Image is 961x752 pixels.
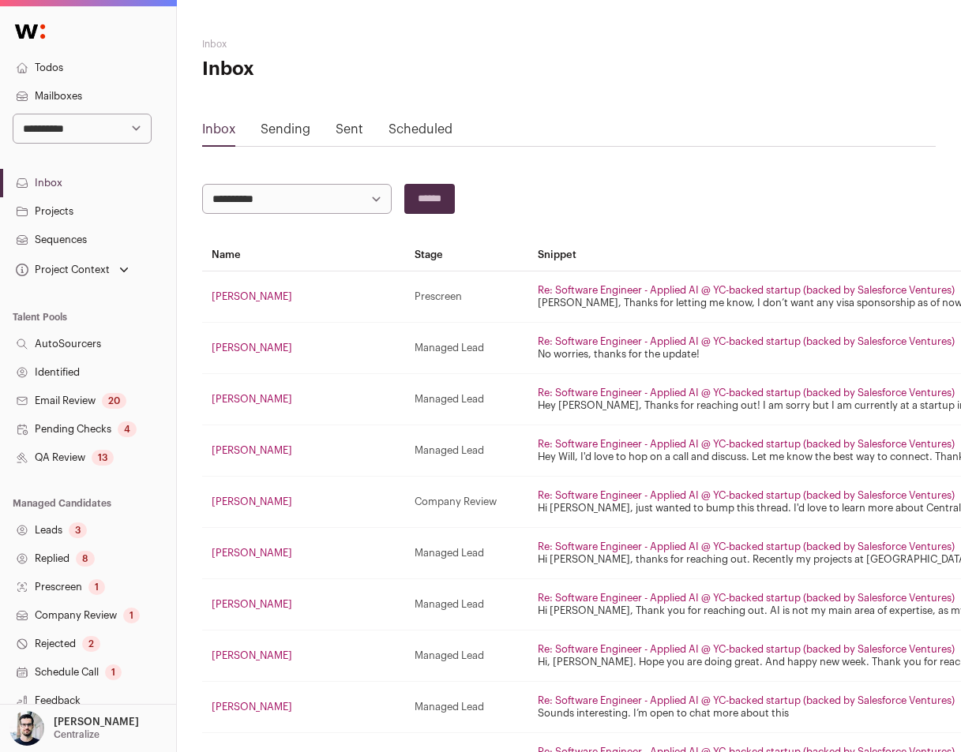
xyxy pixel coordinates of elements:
[69,522,87,538] div: 3
[212,445,292,455] a: [PERSON_NAME]
[389,123,452,136] a: Scheduled
[212,701,292,712] a: [PERSON_NAME]
[202,239,405,271] th: Name
[105,664,122,680] div: 1
[336,123,363,136] a: Sent
[538,490,955,500] a: Re: Software Engineer - Applied AI @ YC-backed startup (backed by Salesforce Ventures)
[212,291,292,301] a: [PERSON_NAME]
[405,271,528,323] td: Prescreen
[212,548,292,558] a: [PERSON_NAME]
[405,477,528,528] td: Company Review
[212,650,292,660] a: [PERSON_NAME]
[54,716,139,728] p: [PERSON_NAME]
[82,636,100,652] div: 2
[6,711,142,746] button: Open dropdown
[76,551,95,567] div: 8
[405,374,528,425] td: Managed Lead
[9,711,44,746] img: 10051957-medium_jpg
[405,528,528,579] td: Managed Lead
[405,425,528,477] td: Managed Lead
[212,342,292,353] a: [PERSON_NAME]
[405,579,528,630] td: Managed Lead
[538,349,700,359] a: No worries, thanks for the update!
[405,682,528,733] td: Managed Lead
[13,264,110,276] div: Project Context
[6,16,54,47] img: Wellfound
[102,393,126,409] div: 20
[538,644,955,654] a: Re: Software Engineer - Applied AI @ YC-backed startup (backed by Salesforce Ventures)
[123,608,140,623] div: 1
[212,394,292,404] a: [PERSON_NAME]
[538,285,955,295] a: Re: Software Engineer - Applied AI @ YC-backed startup (backed by Salesforce Ventures)
[538,439,955,449] a: Re: Software Engineer - Applied AI @ YC-backed startup (backed by Salesforce Ventures)
[13,259,132,281] button: Open dropdown
[92,450,114,466] div: 13
[405,630,528,682] td: Managed Lead
[212,599,292,609] a: [PERSON_NAME]
[54,728,99,741] p: Centralize
[538,387,955,398] a: Re: Software Engineer - Applied AI @ YC-backed startup (backed by Salesforce Ventures)
[405,239,528,271] th: Stage
[538,593,955,603] a: Re: Software Engineer - Applied AI @ YC-backed startup (backed by Salesforce Ventures)
[202,123,235,136] a: Inbox
[202,57,447,82] h1: Inbox
[212,496,292,507] a: [PERSON_NAME]
[261,123,310,136] a: Sending
[88,579,105,595] div: 1
[538,695,955,705] a: Re: Software Engineer - Applied AI @ YC-backed startup (backed by Salesforce Ventures)
[538,541,955,552] a: Re: Software Engineer - Applied AI @ YC-backed startup (backed by Salesforce Ventures)
[405,323,528,374] td: Managed Lead
[202,38,447,51] h2: Inbox
[538,708,789,718] a: Sounds interesting. I’m open to chat more about this
[118,421,137,437] div: 4
[538,336,955,346] a: Re: Software Engineer - Applied AI @ YC-backed startup (backed by Salesforce Ventures)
